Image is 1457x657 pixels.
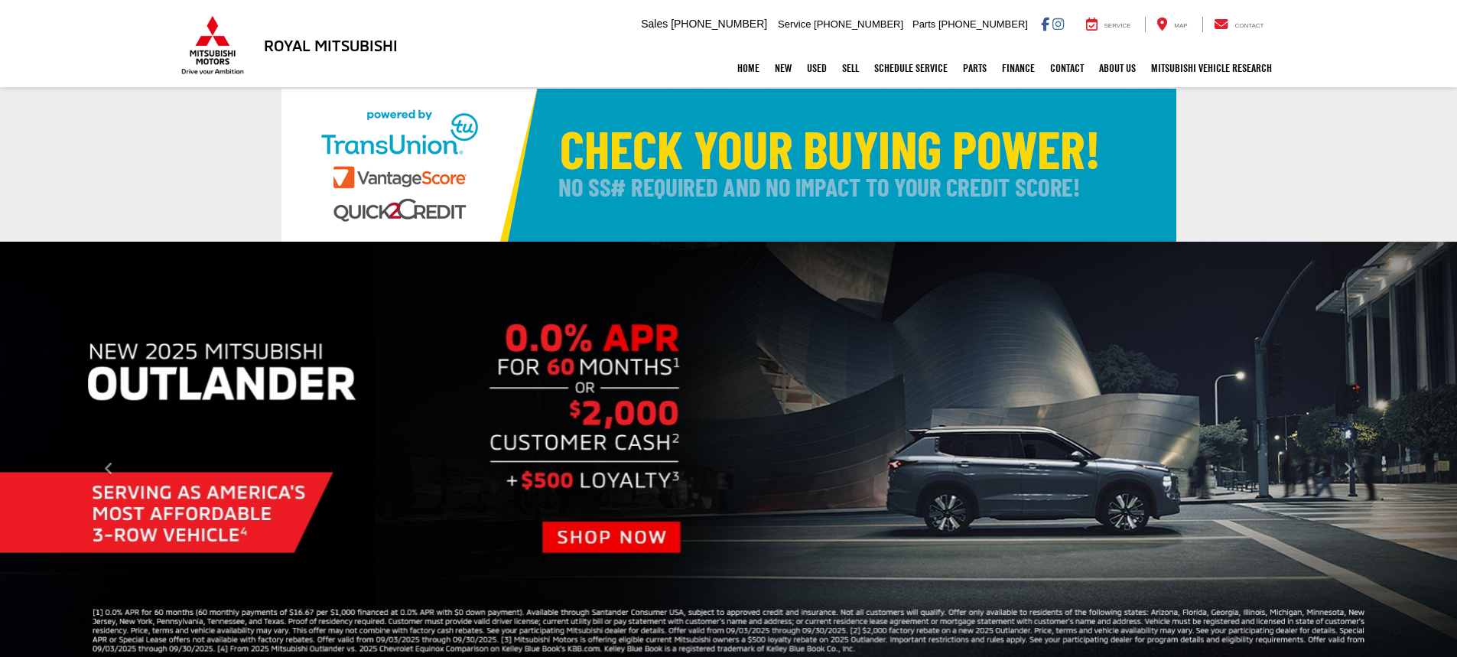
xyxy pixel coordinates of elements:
span: Service [1104,22,1131,29]
a: Instagram: Click to visit our Instagram page [1052,18,1064,30]
span: Sales [641,18,668,30]
a: Sell [834,49,867,87]
a: About Us [1091,49,1143,87]
a: Used [799,49,834,87]
span: [PHONE_NUMBER] [938,18,1028,30]
a: Map [1145,17,1198,32]
h3: Royal Mitsubishi [264,37,398,54]
a: Facebook: Click to visit our Facebook page [1041,18,1049,30]
a: Finance [994,49,1042,87]
span: Service [778,18,811,30]
a: Contact [1202,17,1276,32]
a: Parts: Opens in a new tab [955,49,994,87]
span: Contact [1234,22,1263,29]
span: [PHONE_NUMBER] [671,18,767,30]
a: Schedule Service: Opens in a new tab [867,49,955,87]
a: Home [730,49,767,87]
a: Mitsubishi Vehicle Research [1143,49,1280,87]
a: Contact [1042,49,1091,87]
a: Service [1075,17,1143,32]
img: Mitsubishi [178,15,247,75]
span: Parts [912,18,935,30]
span: Map [1174,22,1187,29]
a: New [767,49,799,87]
img: Check Your Buying Power [281,89,1176,242]
span: [PHONE_NUMBER] [814,18,903,30]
